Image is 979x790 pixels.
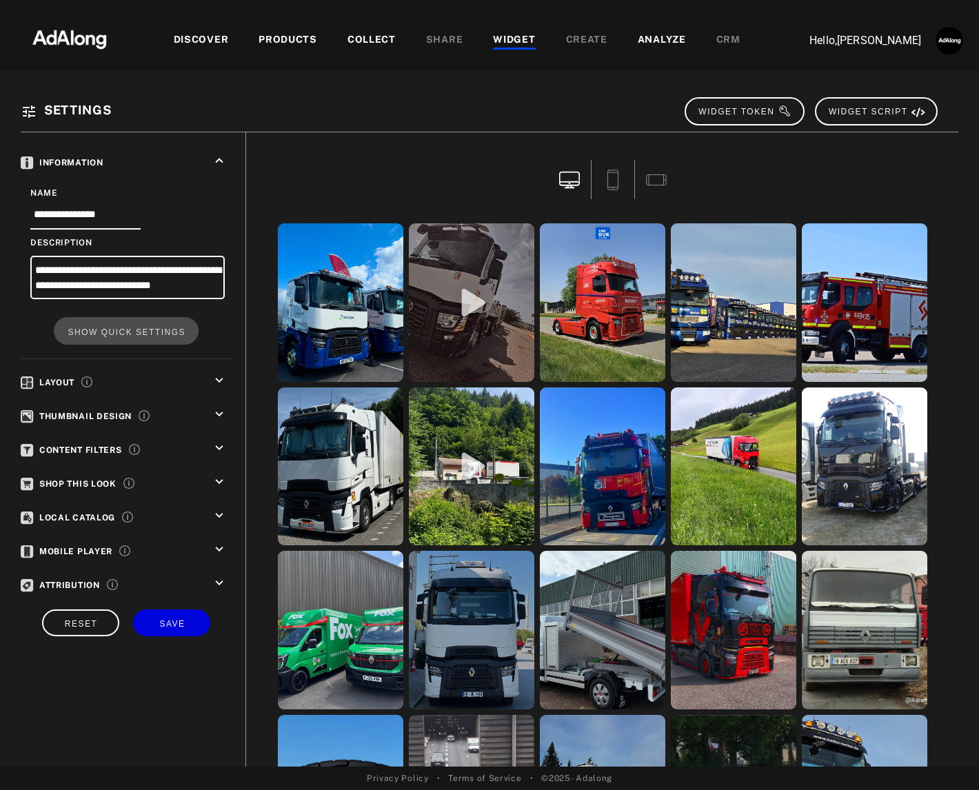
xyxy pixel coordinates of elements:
button: WIDGET TOKEN [685,97,805,125]
i: keyboard_arrow_down [212,474,227,489]
div: PRODUCTS [259,32,317,49]
div: CRM [716,32,740,49]
div: open the preview of the instagram content created by jpm.nederland [537,548,668,712]
span: Content Filters [21,445,122,455]
span: • [530,772,534,784]
i: keyboard_arrow_down [212,440,227,456]
iframe: Chat Widget [910,724,979,790]
div: ANALYZE [638,32,686,49]
span: WIDGET SCRIPT [829,107,925,117]
div: SHARE [426,32,463,49]
div: open the preview of the instagram content created by vandijktrucks [537,221,668,385]
div: WIDGET [493,32,535,49]
div: open the preview of the instagram content created by zozo_truckspotting [537,385,668,549]
div: open the preview of the instagram content created by keller_und_keller_spedition [668,221,799,385]
div: open the preview of the instagram content created by ferhat.off [406,221,537,385]
span: SHOW QUICK SETTINGS [68,327,185,337]
button: RESET [42,609,119,636]
span: Configure how product recommendations are displayed when users interact with your UGCs [123,476,134,489]
div: open the preview of the instagram content created by jaslo112 [799,221,930,385]
div: Description [30,236,225,249]
i: keyboard_arrow_up [212,153,227,168]
i: keyboard_arrow_down [212,576,227,591]
span: Information [21,158,103,168]
div: open the preview of the instagram content created by truckspotterrico2.0 [799,385,930,549]
div: open the preview of the instagram content created by ikarusansiklopedisi [799,548,930,712]
span: Mobile Player [21,547,112,556]
div: CREATE [566,32,607,49]
button: WIDGET SCRIPT [815,97,938,125]
span: Customize the appearance of your UGC thumbnails including shape, corners, and creator information... [139,408,150,421]
div: COLLECT [347,32,396,49]
span: SAVE [159,619,185,629]
div: open the preview of the instagram content created by lespottertrucks69 [668,548,799,712]
div: open the preview of the instagram content created by remo_der_trucker [668,385,799,549]
div: open the preview of the instagram content created by thehaulagefamily [275,221,406,385]
div: Widget de chat [910,724,979,790]
a: Terms of Service [448,772,521,784]
div: open the preview of the instagram content created by truckbloguk [275,385,406,549]
div: DISCOVER [174,32,229,49]
img: AATXAJzUJh5t706S9lc_3n6z7NVUglPkrjZIexBIJ3ug=s96-c [936,27,963,54]
span: Shop This Look [21,479,117,489]
button: SAVE [133,609,210,636]
span: © 2025 - Adalong [541,772,612,784]
div: open the preview of the instagram content created by adtruckspotter [406,385,537,549]
a: Privacy Policy [367,772,429,784]
span: RESET [65,619,98,629]
span: WIDGET TOKEN [698,107,791,117]
button: SHOW QUICK SETTINGS [54,317,198,344]
i: keyboard_arrow_down [212,373,227,388]
div: open the preview of the instagram content created by oksuzogluklima [406,548,537,712]
img: 63233d7d88ed69de3c212112c67096b6.png [9,17,130,59]
span: Choose a specific country or region catalog to display localized product recommendations [122,509,133,523]
span: Local Catalog [21,513,115,523]
p: Hello, [PERSON_NAME] [783,32,921,49]
span: Control whether to display AdAlong branding and attribution on your widget [107,577,118,590]
span: Settings [44,103,112,117]
div: open the preview of the instagram content created by sbr_specialist_coachbuilders_ [275,548,406,712]
span: Layout [21,378,74,387]
button: Account settings [932,23,967,58]
span: Set minimum and maximum content limits and filter by rights, diffusion, and product links [129,442,140,455]
span: Attribution [21,580,100,590]
span: Choose how your UGCs are displayed and configure the layout settings [81,374,92,387]
span: Thumbnail Design [21,412,132,421]
div: Name [30,187,225,199]
i: keyboard_arrow_down [212,542,227,557]
i: keyboard_arrow_down [212,508,227,523]
span: • [437,772,441,784]
i: keyboard_arrow_down [212,407,227,422]
span: Configure how media is displayed and interacted with on mobile devices [119,543,130,556]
